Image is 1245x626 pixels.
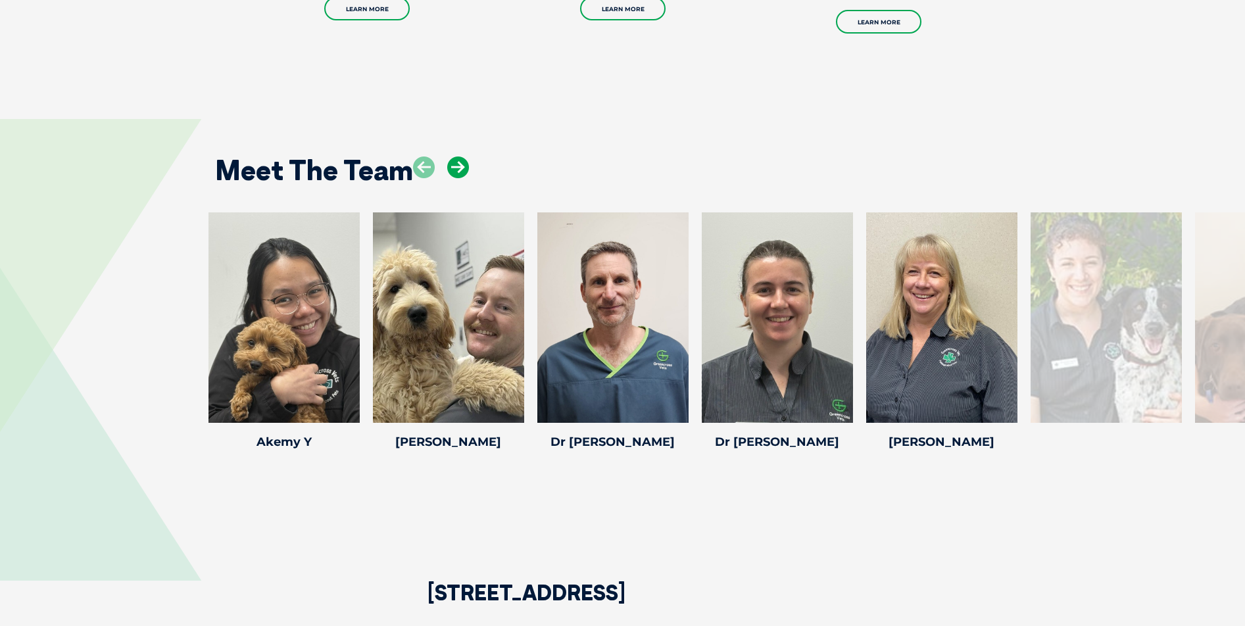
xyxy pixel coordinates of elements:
[836,10,921,34] a: Learn More
[866,436,1017,448] h4: [PERSON_NAME]
[427,582,625,626] h2: [STREET_ADDRESS]
[373,436,524,448] h4: [PERSON_NAME]
[702,436,853,448] h4: Dr [PERSON_NAME]
[208,436,360,448] h4: Akemy Y
[215,156,413,184] h2: Meet The Team
[537,436,689,448] h4: Dr [PERSON_NAME]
